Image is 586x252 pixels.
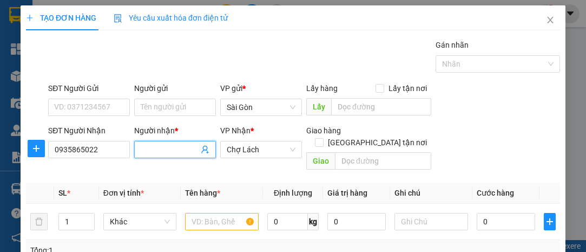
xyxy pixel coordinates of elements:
span: 6 RI [119,50,147,69]
span: Định lượng [274,189,312,197]
button: plus [28,140,45,157]
span: Giá trị hàng [327,189,367,197]
div: Sài Gòn [9,9,96,22]
div: 40.000 [8,76,97,89]
input: Dọc đường [335,152,431,170]
span: Giao hàng [306,126,341,135]
div: Chợ Lách [103,9,196,22]
label: Gán nhãn [436,41,469,49]
span: user-add [201,145,209,154]
span: kg [308,213,319,230]
span: Nhận: [103,10,129,22]
span: plus [26,14,34,22]
span: Lấy hàng [306,84,338,93]
span: Giao [306,152,335,170]
input: 0 [327,213,386,230]
div: TRINH [9,22,96,35]
span: Đơn vị tính [103,189,144,197]
span: TẠO ĐƠN HÀNG [26,14,96,22]
div: Người gửi [134,82,216,94]
span: Khác [110,214,170,230]
span: plus [28,144,44,153]
div: SĐT Người Nhận [48,125,130,137]
span: Lấy [306,98,331,115]
span: Tên hàng [185,189,220,197]
div: SĐT Người Gửi [48,82,130,94]
span: DĐ: [103,56,119,68]
button: plus [544,213,556,230]
button: delete [30,213,48,230]
input: VD: Bàn, Ghế [185,213,259,230]
div: VP gửi [220,82,302,94]
span: Chợ Lách [227,141,295,158]
img: icon [114,14,122,23]
input: Dọc đường [331,98,431,115]
button: Close [535,5,565,36]
span: Lấy tận nơi [384,82,431,94]
div: Người nhận [134,125,216,137]
span: SL [58,189,67,197]
span: Yêu cầu xuất hóa đơn điện tử [114,14,228,22]
span: close [546,16,555,24]
span: plus [544,217,555,226]
span: Cước hàng [477,189,514,197]
span: VP Nhận [220,126,251,135]
div: 0907963499 [9,35,96,50]
span: Gửi: [9,10,26,22]
span: CR : [8,77,25,88]
span: [GEOGRAPHIC_DATA] tận nơi [324,137,431,148]
input: Ghi Chú [394,213,468,230]
div: 0938032870 [103,35,196,50]
th: Ghi chú [390,183,472,204]
span: Sài Gòn [227,99,295,115]
div: HÙNG [103,22,196,35]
